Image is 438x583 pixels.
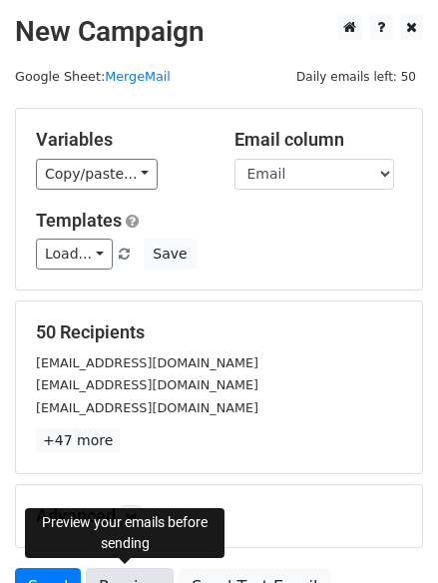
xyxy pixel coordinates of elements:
a: Templates [36,210,122,231]
small: [EMAIL_ADDRESS][DOMAIN_NAME] [36,377,258,392]
a: Load... [36,239,113,270]
div: Preview your emails before sending [25,508,224,558]
a: Daily emails left: 50 [289,69,423,84]
h5: Variables [36,129,205,151]
h2: New Campaign [15,15,423,49]
button: Save [144,239,196,270]
iframe: Chat Widget [338,487,438,583]
small: [EMAIL_ADDRESS][DOMAIN_NAME] [36,400,258,415]
h5: 50 Recipients [36,321,402,343]
a: Copy/paste... [36,159,158,190]
small: [EMAIL_ADDRESS][DOMAIN_NAME] [36,355,258,370]
div: 聊天小组件 [338,487,438,583]
small: Google Sheet: [15,69,171,84]
a: +47 more [36,428,120,453]
span: Daily emails left: 50 [289,66,423,88]
h5: Email column [234,129,403,151]
a: MergeMail [105,69,171,84]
